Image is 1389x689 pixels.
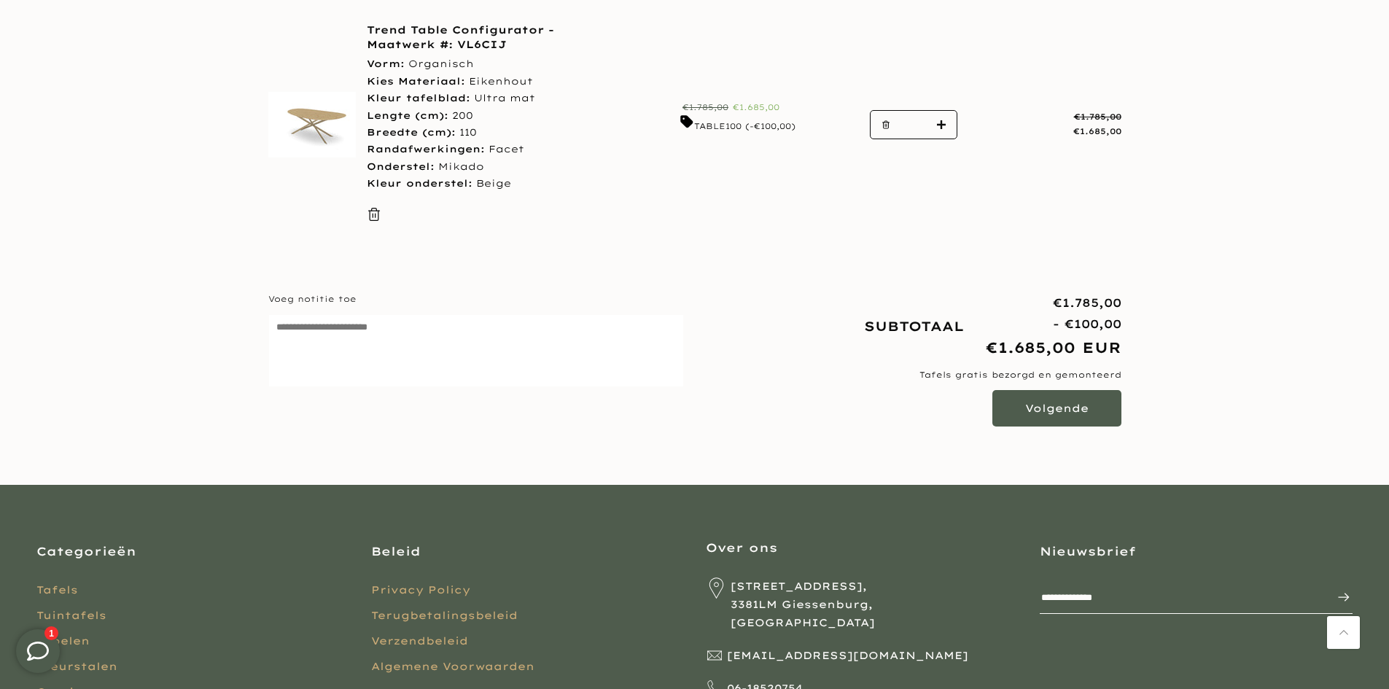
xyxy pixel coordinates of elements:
h3: Nieuwsbrief [1040,543,1353,559]
a: Tuintafels [36,609,106,622]
a: Trend Table Configurator - Maatwerk #: VL6CIJ [367,23,611,52]
iframe: toggle-frame [1,615,74,688]
span: [STREET_ADDRESS], 3381LM Giessenburg, [GEOGRAPHIC_DATA] [731,577,1018,633]
strong: Kleur tafelblad: [367,92,470,104]
strong: Subtotaal [864,318,964,335]
ins: €1.685,00 [733,101,779,115]
span: Mikado [438,160,484,172]
span: Facet [489,143,524,155]
strong: Kleur onderstel: [367,177,472,189]
p: Tafels gratis bezorgd en gemonteerd [706,368,1121,383]
h3: Beleid [371,543,684,559]
a: Algemene Voorwaarden [371,660,534,673]
span: €1.785,00 [1053,295,1121,310]
strong: Randafwerkingen: [367,143,485,155]
h3: Over ons [706,540,1019,556]
a: Tafels [36,583,78,596]
a: Terugbetalingsbeleid [371,609,518,622]
span: Organisch [408,58,474,69]
strong: Lengte (cm): [367,109,448,121]
h3: Categorieën [36,543,349,559]
a: Kleurstalen [36,660,117,673]
div: - €100,00 [986,314,1121,335]
s: €1.785,00 [1074,112,1121,122]
strong: Breedte (cm): [367,126,456,138]
button: Inschrijven [1322,583,1351,612]
strong: Kies Materiaal: [367,75,465,87]
strong: Onderstel: [367,160,435,172]
li: TABLE100 (-€100,00) [645,114,830,134]
span: Ultra mat [474,92,535,104]
a: Verzendbeleid [371,634,468,647]
span: Beige [476,177,511,189]
span: €1.685,00 EUR [986,338,1121,357]
a: Privacy Policy [371,583,470,596]
span: €1.685,00 [1073,126,1121,136]
span: 200 [452,109,473,121]
span: Inschrijven [1322,588,1351,606]
a: Terug naar boven [1327,616,1360,649]
span: [EMAIL_ADDRESS][DOMAIN_NAME] [727,647,968,665]
span: Eikenhout [469,75,533,87]
del: €1.785,00 [682,102,728,112]
button: Volgende [992,390,1121,427]
strong: Vorm: [367,58,405,69]
span: Voeg notitie toe [268,294,357,304]
span: 110 [459,126,477,138]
